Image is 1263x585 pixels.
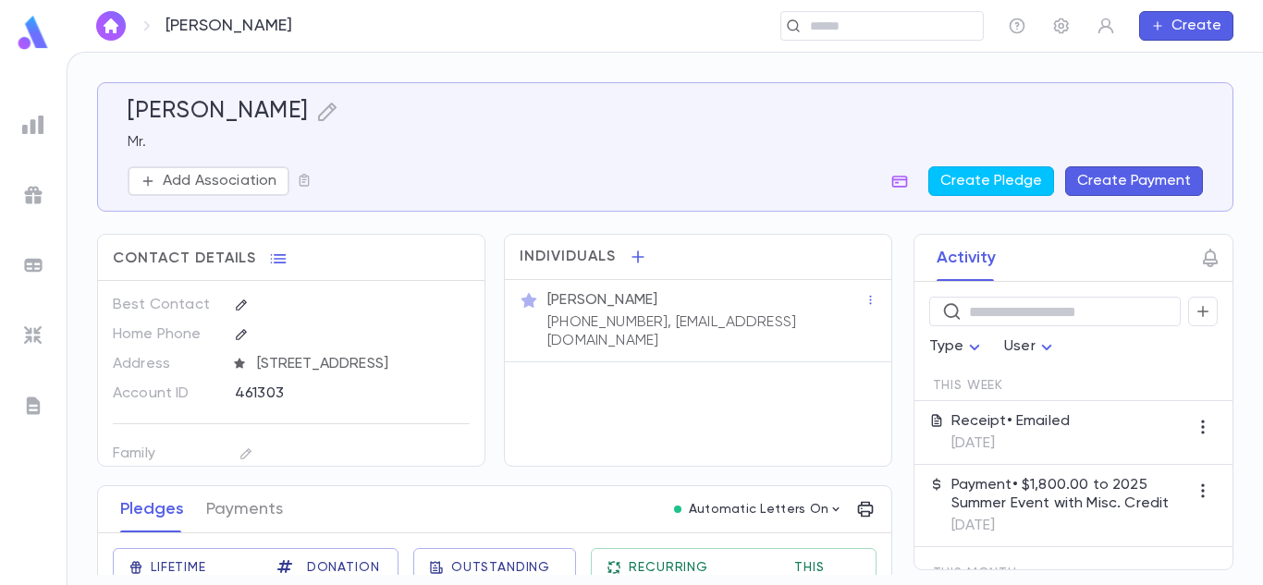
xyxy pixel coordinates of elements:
button: Automatic Letters On [667,496,852,522]
img: home_white.a664292cf8c1dea59945f0da9f25487c.svg [100,18,122,33]
button: Activity [937,235,996,281]
img: reports_grey.c525e4749d1bce6a11f5fe2a8de1b229.svg [22,114,44,136]
p: [PERSON_NAME] [166,16,292,36]
p: Best Contact [113,290,219,320]
img: letters_grey.7941b92b52307dd3b8a917253454ce1c.svg [22,395,44,417]
p: Payment • $1,800.00 to 2025 Summer Event with Misc. Credit [951,476,1188,513]
p: [PHONE_NUMBER], [EMAIL_ADDRESS][DOMAIN_NAME] [547,313,864,350]
p: [DATE] [951,434,1071,453]
img: imports_grey.530a8a0e642e233f2baf0ef88e8c9fcb.svg [22,324,44,347]
span: This Week [933,378,1004,393]
button: Create [1139,11,1233,41]
div: User [1004,329,1058,365]
p: Mr. [128,133,1203,152]
span: Outstanding [451,560,550,575]
span: Contact Details [113,250,256,268]
span: [STREET_ADDRESS] [250,355,472,373]
button: Pledges [120,486,184,532]
span: This Month [933,566,1017,580]
p: Address [113,349,219,379]
h5: [PERSON_NAME] [128,98,309,126]
button: Payments [206,486,283,532]
img: campaigns_grey.99e729a5f7ee94e3726e6486bddda8f1.svg [22,184,44,206]
p: Home Phone [113,320,219,349]
img: logo [15,15,52,51]
img: batches_grey.339ca447c9d9533ef1741baa751efc33.svg [22,254,44,276]
p: Add Association [163,172,276,190]
p: [DATE] [951,517,1188,535]
span: Type [929,339,964,354]
p: [PERSON_NAME] [547,291,657,310]
p: Account ID [113,379,219,408]
button: Create Pledge [928,166,1054,196]
span: Individuals [520,248,616,266]
span: User [1004,339,1036,354]
p: Receipt • Emailed [951,412,1071,431]
div: Type [929,329,987,365]
button: Create Payment [1065,166,1203,196]
button: Add Association [128,166,289,196]
p: Family [113,439,219,469]
div: 461303 [235,379,423,407]
p: Automatic Letters On [689,502,829,517]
